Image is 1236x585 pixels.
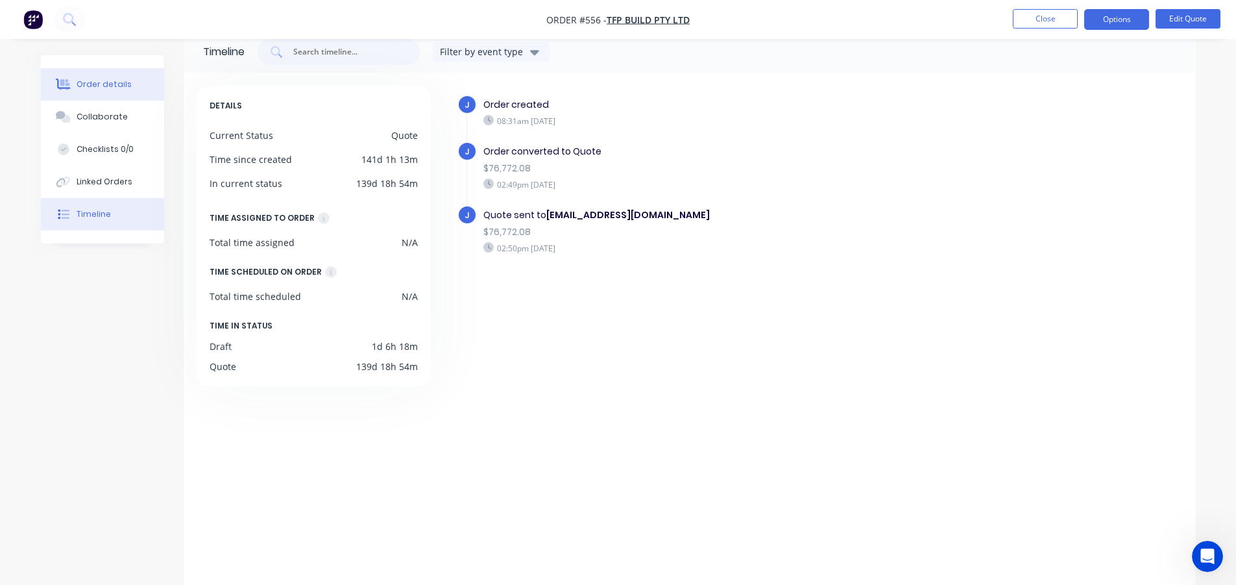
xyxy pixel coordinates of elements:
[210,129,273,142] div: Current Status
[465,145,469,158] span: J
[356,177,418,190] div: 139d 18h 54m
[23,10,43,29] img: Factory
[372,340,418,353] div: 1d 6h 18m
[210,360,236,373] div: Quote
[483,162,932,175] div: $76,772.08
[1192,541,1223,572] iframe: Intercom live chat
[210,319,273,333] span: TIME IN STATUS
[483,98,932,112] div: Order created
[41,133,164,166] button: Checklists 0/0
[607,14,690,26] a: TFP Build Pty Ltd
[483,179,932,190] div: 02:49pm [DATE]
[483,242,932,254] div: 02:50pm [DATE]
[41,198,164,230] button: Timeline
[1084,9,1149,30] button: Options
[210,290,301,303] div: Total time scheduled
[1156,9,1220,29] button: Edit Quote
[546,14,607,26] span: Order #556 -
[210,177,282,190] div: In current status
[203,44,245,60] div: Timeline
[483,208,932,222] div: Quote sent to
[77,176,132,188] div: Linked Orders
[391,129,418,142] div: Quote
[1013,9,1078,29] button: Close
[433,42,550,62] button: Filter by event type
[210,211,315,225] div: TIME ASSIGNED TO ORDER
[546,208,710,221] b: [EMAIL_ADDRESS][DOMAIN_NAME]
[210,236,295,249] div: Total time assigned
[483,145,932,158] div: Order converted to Quote
[41,68,164,101] button: Order details
[402,290,418,303] div: N/A
[440,45,527,58] div: Filter by event type
[77,111,128,123] div: Collaborate
[356,360,418,373] div: 139d 18h 54m
[465,99,469,111] span: J
[361,153,418,166] div: 141d 1h 13m
[483,225,932,239] div: $76,772.08
[77,79,132,90] div: Order details
[465,209,469,221] span: J
[210,340,232,353] div: Draft
[77,143,134,155] div: Checklists 0/0
[483,115,932,127] div: 08:31am [DATE]
[41,101,164,133] button: Collaborate
[402,236,418,249] div: N/A
[210,99,242,113] span: DETAILS
[210,265,322,279] div: TIME SCHEDULED ON ORDER
[210,153,292,166] div: Time since created
[77,208,111,220] div: Timeline
[292,45,400,58] input: Search timeline...
[41,166,164,198] button: Linked Orders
